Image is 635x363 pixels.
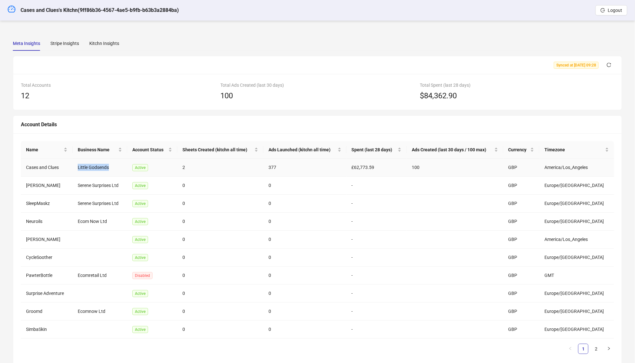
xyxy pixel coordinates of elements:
td: Europe/[GEOGRAPHIC_DATA] [539,177,614,195]
td: 0 [263,321,346,339]
span: $84,362.90 [420,90,457,102]
td: GBP [503,321,540,339]
td: America/Los_Angeles [539,159,614,177]
td: 0 [177,321,263,339]
td: - [347,285,407,303]
td: - [347,321,407,339]
td: Europe/[GEOGRAPHIC_DATA] [539,303,614,321]
td: 0 [263,303,346,321]
td: GMT [539,267,614,285]
td: Groomd [21,303,73,321]
td: 0 [177,267,263,285]
span: Account Status [132,146,167,153]
div: Account Details [21,120,614,128]
div: Total Ads Created (last 30 days) [220,82,415,89]
li: Previous Page [565,344,576,354]
span: Active [132,218,148,225]
td: - [347,177,407,195]
td: 0 [263,267,346,285]
td: £62,773.59 [347,159,407,177]
span: 12 [21,91,29,100]
td: Ecomretail Ltd [73,267,128,285]
li: 2 [591,344,601,354]
td: 0 [177,213,263,231]
td: Europe/[GEOGRAPHIC_DATA] [539,249,614,267]
span: Active [132,164,148,171]
td: [PERSON_NAME] [21,177,73,195]
span: left [569,347,572,350]
span: Business Name [78,146,117,153]
span: Spent (last 28 days) [352,146,397,153]
td: GBP [503,213,540,231]
td: America/Los_Angeles [539,231,614,249]
div: Total Spent (last 28 days) [420,82,614,89]
th: Spent (last 28 days) [347,141,407,159]
td: [PERSON_NAME] [21,231,73,249]
td: 0 [177,231,263,249]
td: GBP [503,249,540,267]
td: 0 [177,285,263,303]
h5: Cases and Clues's Kitchn ( 9ff86b36-4567-4ae5-b9fb-b63b3a2884ba ) [21,6,179,14]
td: 0 [177,303,263,321]
td: PawterBottle [21,267,73,285]
th: Timezone [539,141,614,159]
td: SimbaSkin [21,321,73,339]
td: 0 [177,195,263,213]
span: Currency [508,146,529,153]
td: GBP [503,159,540,177]
span: reload [607,63,611,67]
span: Sheets Created (kitchn all time) [182,146,253,153]
td: - [347,195,407,213]
span: Active [132,200,148,207]
span: Active [132,254,148,261]
div: Stripe Insights [50,40,79,47]
td: 0 [263,177,346,195]
td: 0 [177,249,263,267]
td: Surprise Adventure [21,285,73,303]
th: Currency [503,141,540,159]
td: Europe/[GEOGRAPHIC_DATA] [539,195,614,213]
td: Europe/[GEOGRAPHIC_DATA] [539,213,614,231]
span: dashboard [8,5,15,13]
span: logout [601,8,605,13]
td: GBP [503,195,540,213]
button: Logout [595,5,627,15]
td: Little Godsends [73,159,128,177]
span: Ads Launched (kitchn all time) [269,146,336,153]
li: 1 [578,344,588,354]
span: Ads Created (last 30 days / 100 max) [412,146,493,153]
td: Neuroils [21,213,73,231]
td: Europe/[GEOGRAPHIC_DATA] [539,285,614,303]
td: Ecomnow Ltd [73,303,128,321]
td: Serene Surprises Ltd [73,177,128,195]
th: Sheets Created (kitchn all time) [177,141,263,159]
td: 377 [263,159,346,177]
span: Disabled [132,272,153,279]
div: Meta Insights [13,40,40,47]
td: Cases and Clues [21,159,73,177]
td: - [347,303,407,321]
td: Ecom Now Ltd [73,213,128,231]
button: right [604,344,614,354]
th: Account Status [127,141,177,159]
td: - [347,213,407,231]
td: - [347,231,407,249]
th: Name [21,141,73,159]
td: 2 [177,159,263,177]
th: Ads Launched (kitchn all time) [263,141,346,159]
li: Next Page [604,344,614,354]
span: Active [132,182,148,189]
a: 1 [578,344,588,354]
span: Timezone [544,146,604,153]
span: Active [132,236,148,243]
th: Business Name [73,141,128,159]
th: Ads Created (last 30 days / 100 max) [407,141,503,159]
td: SleepMaskz [21,195,73,213]
td: 0 [263,285,346,303]
td: 0 [263,195,346,213]
td: - [347,249,407,267]
button: left [565,344,576,354]
td: 100 [407,159,503,177]
td: Serene Surprises Ltd [73,195,128,213]
td: 0 [263,231,346,249]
